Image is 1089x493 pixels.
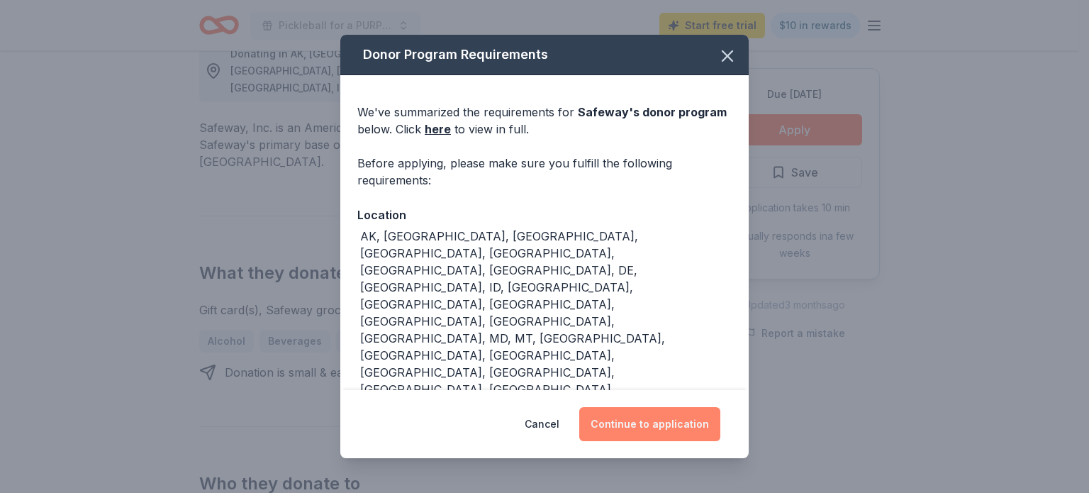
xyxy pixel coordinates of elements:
[525,407,559,441] button: Cancel
[425,121,451,138] a: here
[360,228,732,483] div: AK, [GEOGRAPHIC_DATA], [GEOGRAPHIC_DATA], [GEOGRAPHIC_DATA], [GEOGRAPHIC_DATA], [GEOGRAPHIC_DATA]...
[340,35,749,75] div: Donor Program Requirements
[357,104,732,138] div: We've summarized the requirements for below. Click to view in full.
[357,206,732,224] div: Location
[357,155,732,189] div: Before applying, please make sure you fulfill the following requirements:
[579,407,720,441] button: Continue to application
[578,105,727,119] span: Safeway 's donor program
